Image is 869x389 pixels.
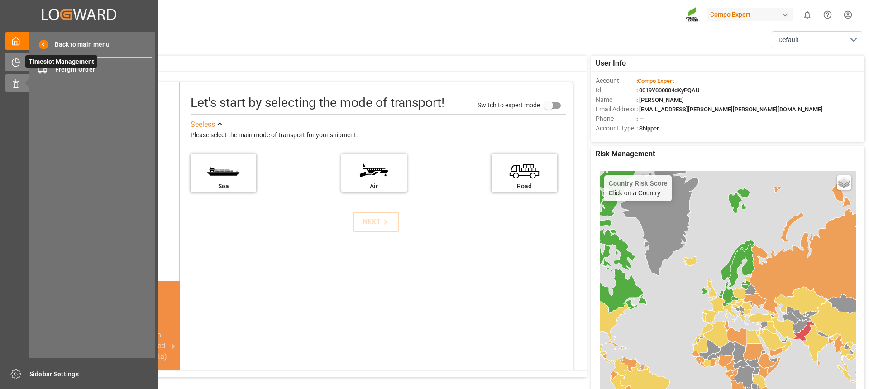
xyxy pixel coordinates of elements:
h4: Country Risk Score [609,180,668,187]
img: Screenshot%202023-09-29%20at%2010.02.21.png_1712312052.png [686,7,700,23]
div: Sea [195,182,252,191]
span: Switch to expert mode [477,101,540,108]
button: show 0 new notifications [797,5,817,25]
span: Email Address [596,105,636,114]
div: Road [496,182,553,191]
button: NEXT [353,212,399,232]
span: Account [596,76,636,86]
span: : Shipper [636,125,659,132]
span: Timeslot Management [25,55,97,68]
span: Name [596,95,636,105]
span: Phone [596,114,636,124]
span: : [EMAIL_ADDRESS][PERSON_NAME][PERSON_NAME][DOMAIN_NAME] [636,106,823,113]
a: My Cockpit [5,32,153,50]
div: Let's start by selecting the mode of transport! [191,93,444,112]
span: : — [636,115,644,122]
span: : [PERSON_NAME] [636,96,684,103]
span: User Info [596,58,626,69]
div: Air [346,182,402,191]
span: : [636,77,674,84]
span: Freight Order [55,65,153,74]
span: : 0019Y000004dKyPQAU [636,87,700,94]
a: Timeslot ManagementTimeslot Management [5,53,153,71]
span: Id [596,86,636,95]
button: next slide / item [167,319,180,373]
div: NEXT [363,216,390,227]
span: Account Type [596,124,636,133]
a: Freight Order [32,61,152,78]
span: Risk Management [596,149,655,159]
span: Back to main menu [48,40,110,49]
span: Compo Expert [638,77,674,84]
div: Click on a Country [609,180,668,197]
div: Compo Expert [707,8,793,21]
button: Help Center [817,5,838,25]
button: open menu [772,31,862,48]
a: Layers [837,175,851,190]
button: Compo Expert [707,6,797,23]
span: Default [778,35,799,45]
span: Sidebar Settings [29,370,155,379]
div: Please select the main mode of transport for your shipment. [191,130,566,141]
div: See less [191,119,215,130]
